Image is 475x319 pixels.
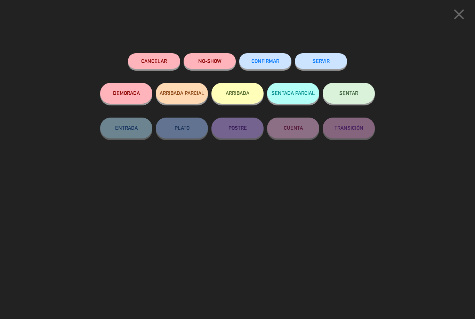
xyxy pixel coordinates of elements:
button: close [448,5,470,26]
button: NO-SHOW [184,53,236,69]
button: ARRIBADA PARCIAL [156,83,208,104]
span: SENTAR [339,90,358,96]
button: CONFIRMAR [239,53,291,69]
button: PLATO [156,118,208,138]
button: ARRIBADA [211,83,264,104]
button: TRANSICIÓN [323,118,375,138]
button: SENTAR [323,83,375,104]
span: CONFIRMAR [251,58,279,64]
button: SENTADA PARCIAL [267,83,319,104]
i: close [450,6,468,23]
button: DEMORADA [100,83,152,104]
button: POSTRE [211,118,264,138]
button: CUENTA [267,118,319,138]
span: ARRIBADA PARCIAL [160,90,204,96]
button: Cancelar [128,53,180,69]
button: SERVIR [295,53,347,69]
button: ENTRADA [100,118,152,138]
